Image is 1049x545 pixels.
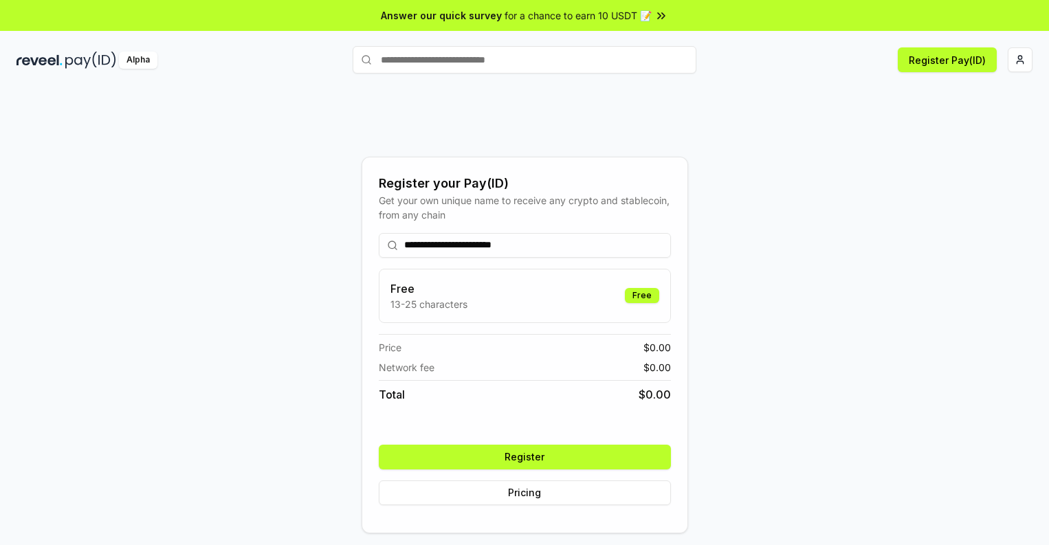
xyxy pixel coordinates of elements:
[16,52,63,69] img: reveel_dark
[390,280,467,297] h3: Free
[379,386,405,403] span: Total
[643,360,671,375] span: $ 0.00
[379,360,434,375] span: Network fee
[643,340,671,355] span: $ 0.00
[625,288,659,303] div: Free
[390,297,467,311] p: 13-25 characters
[505,8,652,23] span: for a chance to earn 10 USDT 📝
[379,174,671,193] div: Register your Pay(ID)
[381,8,502,23] span: Answer our quick survey
[379,445,671,469] button: Register
[119,52,157,69] div: Alpha
[898,47,997,72] button: Register Pay(ID)
[379,480,671,505] button: Pricing
[639,386,671,403] span: $ 0.00
[379,340,401,355] span: Price
[379,193,671,222] div: Get your own unique name to receive any crypto and stablecoin, from any chain
[65,52,116,69] img: pay_id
